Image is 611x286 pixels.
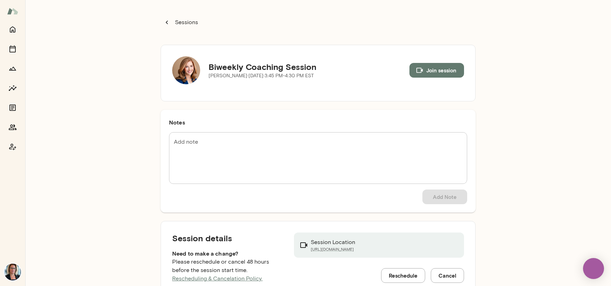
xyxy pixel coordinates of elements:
[311,238,355,246] p: Session Location
[209,61,316,72] h5: Biweekly Coaching Session
[6,42,20,56] button: Sessions
[381,268,425,283] button: Reschedule
[311,246,355,252] a: [URL][DOMAIN_NAME]
[6,140,20,154] button: Coach app
[161,15,202,29] button: Sessions
[6,62,20,76] button: Growth Plan
[172,249,283,258] h6: Need to make a change?
[431,268,464,283] button: Cancel
[172,258,283,283] p: Please reschedule or cancel 48 hours before the session start time.
[172,56,200,84] img: Elisabeth Rice
[7,5,18,18] img: Mento
[169,118,467,127] h6: Notes
[6,120,20,134] button: Members
[209,72,316,79] p: [PERSON_NAME] · [DATE] · 3:45 PM-4:30 PM EST
[6,81,20,95] button: Insights
[4,264,21,280] img: Jennifer Alvarez
[6,22,20,36] button: Home
[172,233,283,244] h5: Session details
[174,18,198,27] p: Sessions
[6,101,20,115] button: Documents
[172,275,262,282] a: Rescheduling & Cancelation Policy.
[409,63,464,78] button: Join session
